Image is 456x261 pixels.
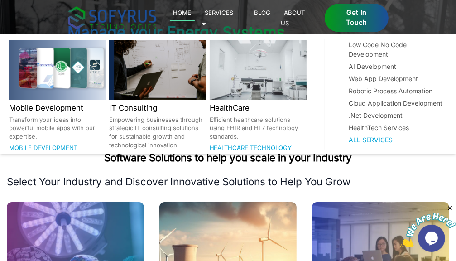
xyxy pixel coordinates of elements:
a: IT Consulting [109,152,155,159]
a: Web App Development [349,74,444,83]
a: Healthcare Technology Consulting [210,144,292,162]
a: HealthTech Services [349,123,444,132]
a: Robotic Process Automation [349,86,444,96]
h2: Software Solutions to help you scale in your Industry [7,151,449,164]
p: Select Your Industry and Discover Innovative Solutions to Help You Grow [7,175,449,188]
a: Cloud Application Development [349,98,444,108]
a: Blog [251,7,274,18]
a: Home [170,7,195,21]
h2: IT Consulting [109,102,206,114]
a: Mobile Development [9,144,77,151]
h2: Mobile Development [9,102,106,114]
a: .Net Development [349,111,444,120]
img: sofyrus [68,6,156,29]
a: All Services [349,135,444,145]
p: Empowering businesses through strategic IT consulting solutions for sustainable growth and techno... [109,116,206,150]
h2: HealthCare [210,102,307,114]
a: Low Code No Code Development [349,40,444,59]
p: Efficient healthcare solutions using FHIR and HL7 technology standards. [210,116,307,141]
a: Get in Touch [325,4,388,33]
a: About Us [281,7,305,28]
p: Transform your ideas into powerful mobile apps with our expertise. [9,116,106,141]
a: Services 🞃 [202,7,234,28]
iframe: chat widget [400,204,456,247]
a: AI Development [349,62,444,71]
